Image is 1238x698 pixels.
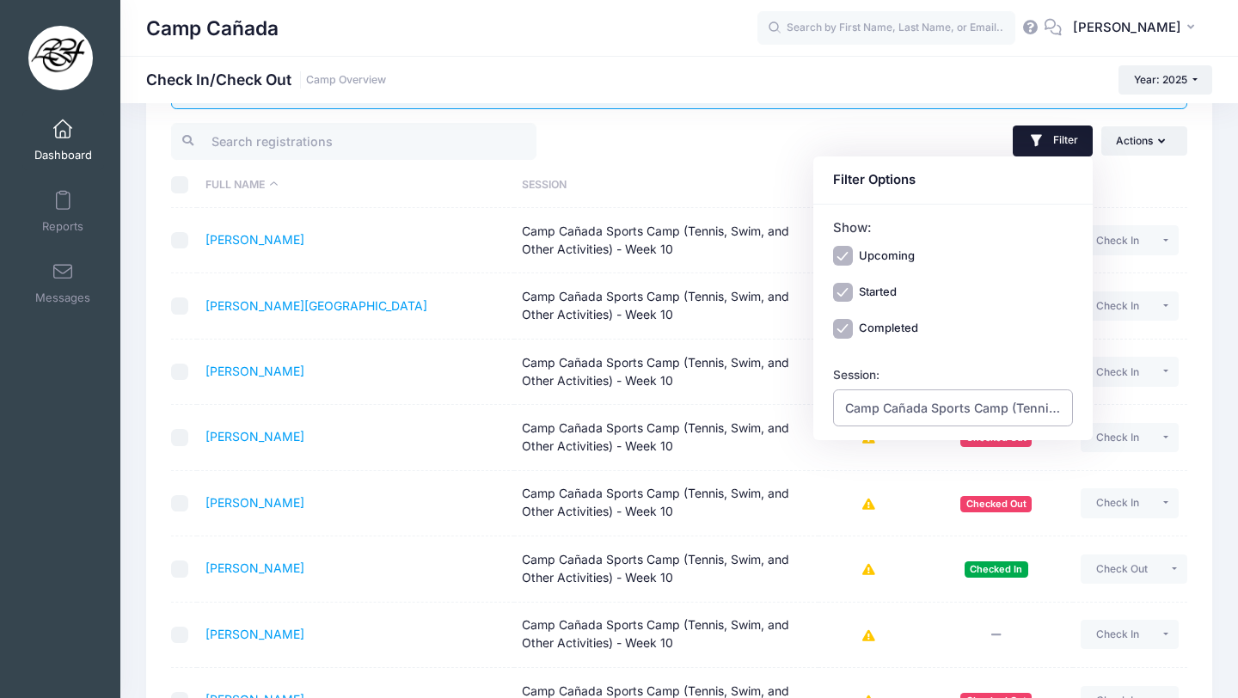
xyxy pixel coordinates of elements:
[514,536,818,602] td: Camp Cañada Sports Camp (Tennis, Swim, and Other Activities) - Week 10
[42,219,83,234] span: Reports
[514,208,818,273] td: Camp Cañada Sports Camp (Tennis, Swim, and Other Activities) - Week 10
[22,253,104,313] a: Messages
[1081,423,1154,452] button: Check In
[833,389,1074,426] span: Camp Cañada Sports Camp (Tennis, Swim, and Other Activities) - Week 10
[146,9,279,48] h1: Camp Cañada
[1101,126,1187,156] button: Actions
[306,74,386,87] a: Camp Overview
[35,291,90,305] span: Messages
[205,298,427,313] a: [PERSON_NAME][GEOGRAPHIC_DATA]
[22,110,104,170] a: Dashboard
[1134,73,1187,86] span: Year: 2025
[960,496,1032,512] span: Checked Out
[205,364,304,378] a: [PERSON_NAME]
[1073,18,1181,37] span: [PERSON_NAME]
[205,429,304,444] a: [PERSON_NAME]
[833,366,879,383] label: Session:
[514,471,818,536] td: Camp Cañada Sports Camp (Tennis, Swim, and Other Activities) - Week 10
[22,181,104,242] a: Reports
[1118,65,1212,95] button: Year: 2025
[146,70,386,89] h1: Check In/Check Out
[859,284,897,301] label: Started
[859,248,915,265] label: Upcoming
[833,218,872,237] label: Show:
[1081,620,1154,649] button: Check In
[205,560,304,575] a: [PERSON_NAME]
[1062,9,1212,48] button: [PERSON_NAME]
[1081,488,1154,517] button: Check In
[845,399,1062,417] span: Camp Cañada Sports Camp (Tennis, Swim, and Other Activities) - Week 10
[197,162,514,208] th: Full Name: activate to sort column descending
[859,320,918,337] label: Completed
[833,170,1074,189] div: Filter Options
[205,495,304,510] a: [PERSON_NAME]
[1081,357,1154,386] button: Check In
[1081,291,1154,321] button: Check In
[34,148,92,162] span: Dashboard
[514,162,818,208] th: Session: activate to sort column ascending
[205,627,304,641] a: [PERSON_NAME]
[1081,554,1162,584] button: Check Out
[514,405,818,470] td: Camp Cañada Sports Camp (Tennis, Swim, and Other Activities) - Week 10
[965,561,1028,578] span: Checked In
[28,26,93,90] img: Camp Cañada
[514,603,818,668] td: Camp Cañada Sports Camp (Tennis, Swim, and Other Activities) - Week 10
[514,340,818,405] td: Camp Cañada Sports Camp (Tennis, Swim, and Other Activities) - Week 10
[171,123,536,160] input: Search registrations
[205,232,304,247] a: [PERSON_NAME]
[1013,126,1093,156] button: Filter
[514,273,818,339] td: Camp Cañada Sports Camp (Tennis, Swim, and Other Activities) - Week 10
[1081,225,1154,254] button: Check In
[757,11,1015,46] input: Search by First Name, Last Name, or Email...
